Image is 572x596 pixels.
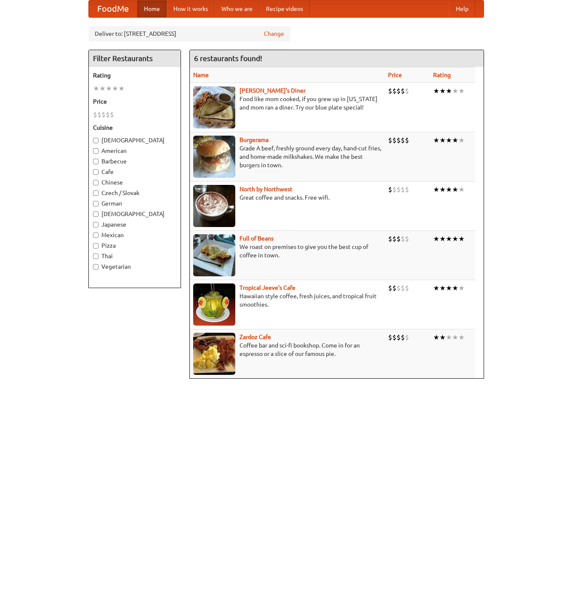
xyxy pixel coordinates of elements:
[167,0,215,17] a: How it works
[392,185,396,194] li: $
[89,50,181,67] h4: Filter Restaurants
[193,144,381,169] p: Grade A beef, freshly ground every day, hand-cut fries, and home-made milkshakes. We make the bes...
[93,233,98,238] input: Mexican
[405,136,409,145] li: $
[93,199,176,208] label: German
[433,72,451,78] a: Rating
[99,84,106,93] li: ★
[89,0,137,17] a: FoodMe
[439,234,446,243] li: ★
[93,159,98,164] input: Barbecue
[118,84,125,93] li: ★
[405,86,409,96] li: $
[93,123,176,132] h5: Cuisine
[433,333,439,342] li: ★
[405,185,409,194] li: $
[458,185,465,194] li: ★
[93,252,176,260] label: Thai
[110,110,114,119] li: $
[101,110,106,119] li: $
[433,234,439,243] li: ★
[458,283,465,293] li: ★
[396,185,401,194] li: $
[452,283,458,293] li: ★
[405,333,409,342] li: $
[93,210,176,218] label: [DEMOGRAPHIC_DATA]
[396,333,401,342] li: $
[93,148,98,154] input: American
[392,86,396,96] li: $
[193,283,235,326] img: jeeves.jpg
[93,211,98,217] input: [DEMOGRAPHIC_DATA]
[106,84,112,93] li: ★
[439,136,446,145] li: ★
[401,86,405,96] li: $
[239,284,295,291] a: Tropical Jeeve's Cafe
[106,110,110,119] li: $
[193,193,381,202] p: Great coffee and snacks. Free wifi.
[93,201,98,206] input: German
[215,0,259,17] a: Who we are
[405,234,409,243] li: $
[239,87,306,94] b: [PERSON_NAME]'s Diner
[193,234,235,276] img: beans.jpg
[388,234,392,243] li: $
[449,0,475,17] a: Help
[446,283,452,293] li: ★
[392,283,396,293] li: $
[446,185,452,194] li: ★
[392,136,396,145] li: $
[239,334,271,340] a: Zardoz Cafe
[93,178,176,187] label: Chinese
[388,185,392,194] li: $
[93,190,98,196] input: Czech / Slovak
[396,136,401,145] li: $
[388,86,392,96] li: $
[193,243,381,259] p: We roast on premises to give you the best cup of coffee in town.
[93,84,99,93] li: ★
[239,136,269,143] a: Burgerama
[93,254,98,259] input: Thai
[93,241,176,250] label: Pizza
[93,180,98,185] input: Chinese
[439,333,446,342] li: ★
[93,169,98,175] input: Cafe
[452,86,458,96] li: ★
[458,136,465,145] li: ★
[388,136,392,145] li: $
[239,186,293,192] a: North by Northwest
[401,185,405,194] li: $
[193,292,381,309] p: Hawaiian style coffee, fresh juices, and tropical fruit smoothies.
[388,72,402,78] a: Price
[193,86,235,128] img: sallys.jpg
[193,95,381,112] p: Food like mom cooked, if you grew up in [US_STATE] and mom ran a diner. Try our blue plate special!
[446,234,452,243] li: ★
[259,0,310,17] a: Recipe videos
[93,168,176,176] label: Cafe
[396,283,401,293] li: $
[88,26,290,41] div: Deliver to: [STREET_ADDRESS]
[93,157,176,166] label: Barbecue
[93,243,98,249] input: Pizza
[388,283,392,293] li: $
[193,185,235,227] img: north.jpg
[193,72,209,78] a: Name
[433,185,439,194] li: ★
[401,136,405,145] li: $
[93,231,176,239] label: Mexican
[401,283,405,293] li: $
[433,86,439,96] li: ★
[93,147,176,155] label: American
[93,220,176,229] label: Japanese
[112,84,118,93] li: ★
[93,138,98,143] input: [DEMOGRAPHIC_DATA]
[93,71,176,80] h5: Rating
[458,333,465,342] li: ★
[396,234,401,243] li: $
[137,0,167,17] a: Home
[388,333,392,342] li: $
